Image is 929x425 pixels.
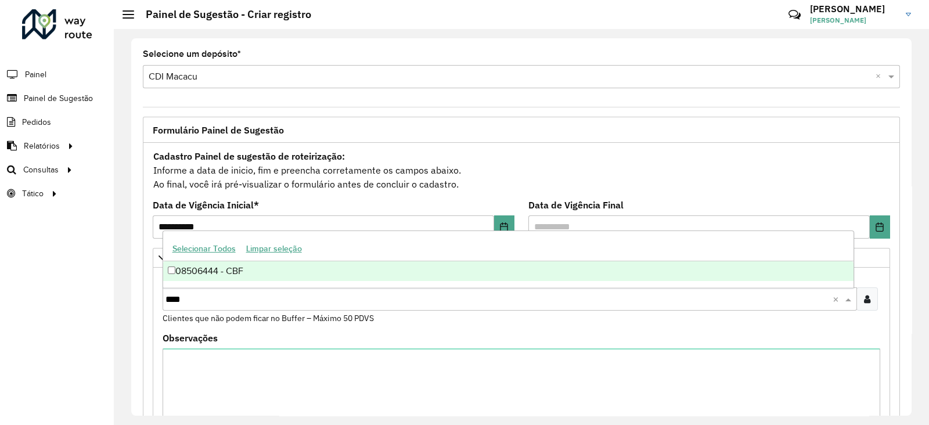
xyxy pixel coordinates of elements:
span: Clear all [833,292,842,306]
span: Consultas [23,164,59,176]
small: Clientes que não podem ficar no Buffer – Máximo 50 PDVS [163,313,374,323]
div: Informe a data de inicio, fim e preencha corretamente os campos abaixo. Ao final, você irá pré-vi... [153,149,890,192]
span: [PERSON_NAME] [810,15,897,26]
span: Tático [22,188,44,200]
label: Data de Vigência Final [528,198,624,212]
label: Observações [163,331,218,345]
span: Painel [25,69,46,81]
button: Choose Date [870,215,890,239]
span: Formulário Painel de Sugestão [153,125,284,135]
label: Data de Vigência Inicial [153,198,259,212]
strong: Cadastro Painel de sugestão de roteirização: [153,150,345,162]
label: Selecione um depósito [143,47,241,61]
a: Contato Rápido [782,2,807,27]
h3: [PERSON_NAME] [810,3,897,15]
button: Limpar seleção [241,240,307,258]
button: Selecionar Todos [167,240,241,258]
ng-dropdown-panel: Options list [163,230,854,288]
span: Painel de Sugestão [24,92,93,105]
span: Pedidos [22,116,51,128]
span: Relatórios [24,140,60,152]
button: Choose Date [494,215,514,239]
a: Priorizar Cliente - Não podem ficar no buffer [153,248,890,268]
h2: Painel de Sugestão - Criar registro [134,8,311,21]
span: Clear all [876,70,885,84]
div: 08506444 - CBF [163,261,854,281]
